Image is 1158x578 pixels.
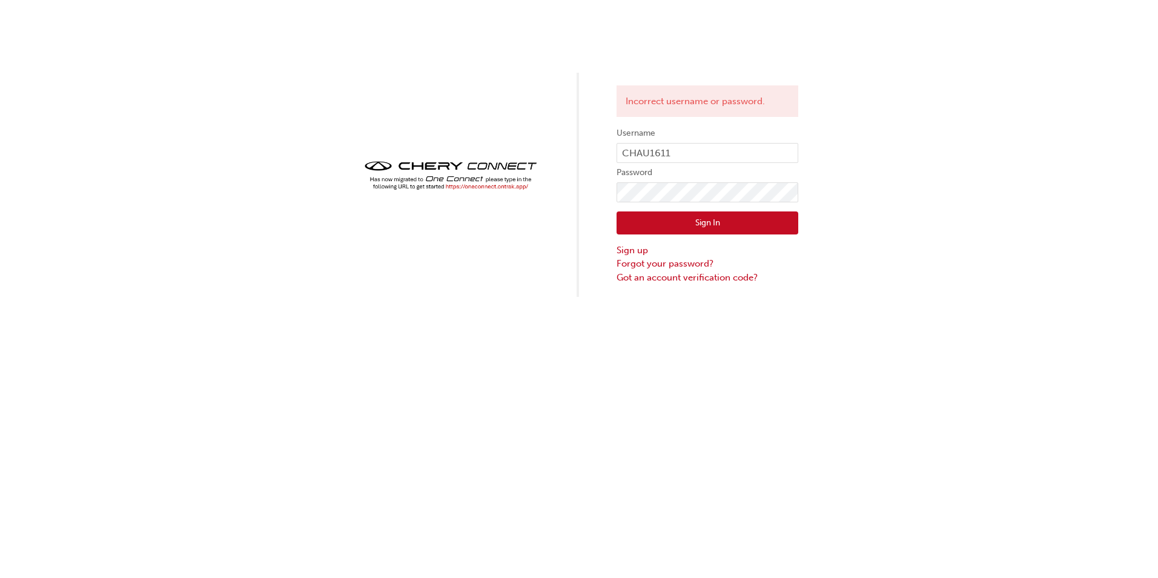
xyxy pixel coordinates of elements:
label: Password [617,165,798,180]
a: Sign up [617,244,798,257]
a: Forgot your password? [617,257,798,271]
a: Got an account verification code? [617,271,798,285]
img: cheryconnect [360,158,541,193]
label: Username [617,126,798,141]
div: Incorrect username or password. [617,85,798,118]
input: Username [617,143,798,164]
button: Sign In [617,211,798,234]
